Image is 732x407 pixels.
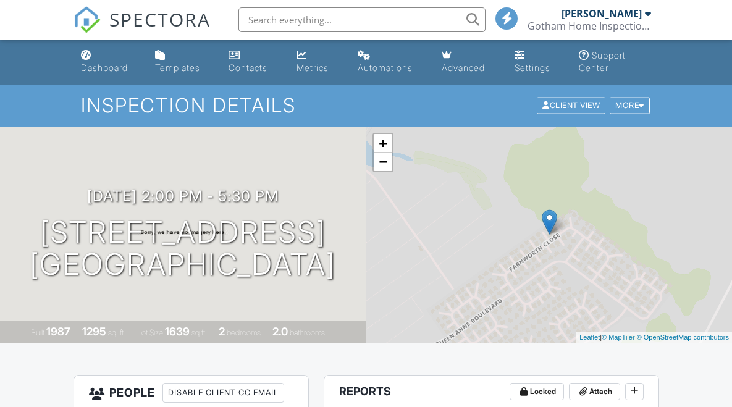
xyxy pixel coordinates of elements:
div: Advanced [442,62,485,73]
div: 1639 [165,325,190,338]
span: SPECTORA [109,6,211,32]
input: Search everything... [238,7,486,32]
div: Automations [358,62,413,73]
a: Contacts [224,44,282,80]
span: bedrooms [227,328,261,337]
span: sq.ft. [191,328,207,337]
a: Automations (Basic) [353,44,427,80]
h1: Inspection Details [81,94,650,116]
div: 2.0 [272,325,288,338]
div: Metrics [297,62,329,73]
span: Lot Size [137,328,163,337]
a: SPECTORA [74,17,211,43]
a: Zoom out [374,153,392,171]
h3: [DATE] 2:00 pm - 5:30 pm [87,188,279,204]
div: More [610,98,650,114]
div: Gotham Home Inspections LLC [528,20,651,32]
div: Contacts [229,62,267,73]
div: Support Center [579,50,626,73]
a: Leaflet [579,334,600,341]
span: sq. ft. [108,328,125,337]
a: Metrics [292,44,343,80]
a: © OpenStreetMap contributors [637,334,729,341]
h1: [STREET_ADDRESS] [GEOGRAPHIC_DATA] [30,216,336,282]
img: The Best Home Inspection Software - Spectora [74,6,101,33]
div: 1295 [82,325,106,338]
div: 2 [219,325,225,338]
a: Templates [150,44,213,80]
div: 1987 [46,325,70,338]
div: Settings [515,62,550,73]
span: bathrooms [290,328,325,337]
div: Disable Client CC Email [162,383,284,403]
div: Templates [155,62,200,73]
div: Client View [537,98,605,114]
a: Settings [510,44,564,80]
div: Dashboard [81,62,128,73]
a: Zoom in [374,134,392,153]
a: Support Center [574,44,657,80]
a: Client View [536,100,608,109]
a: Dashboard [76,44,141,80]
a: © MapTiler [602,334,635,341]
span: Built [31,328,44,337]
a: Advanced [437,44,499,80]
div: [PERSON_NAME] [562,7,642,20]
div: | [576,332,732,343]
